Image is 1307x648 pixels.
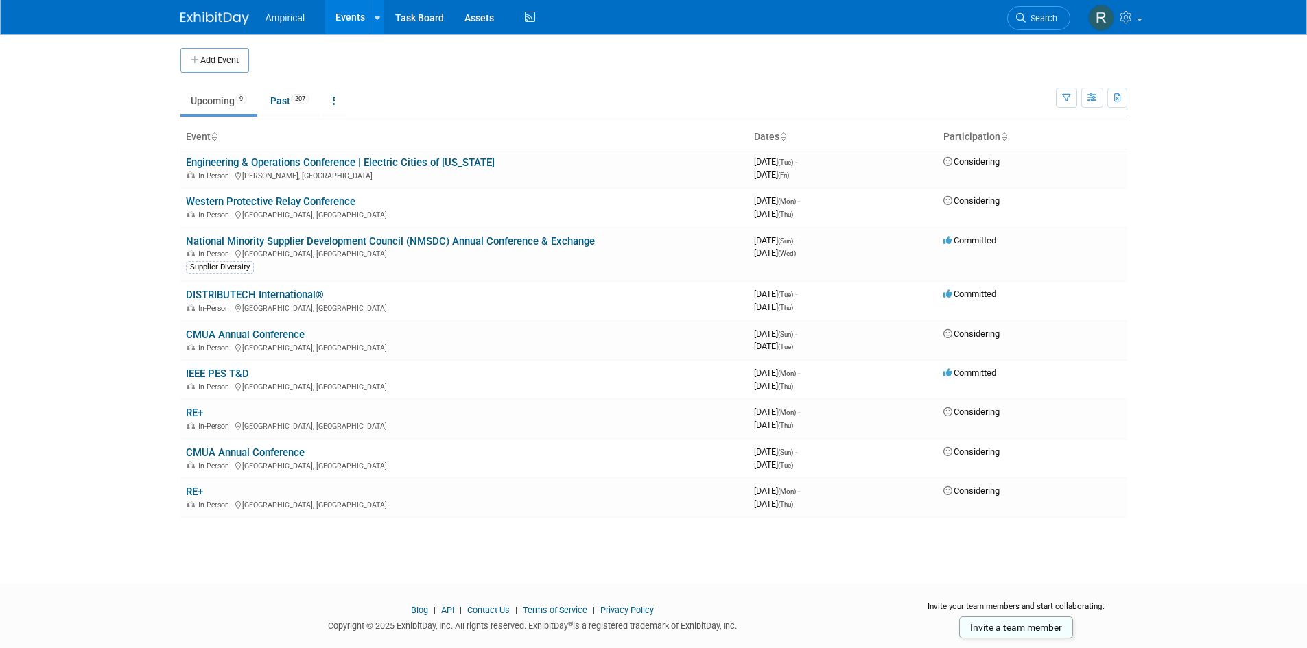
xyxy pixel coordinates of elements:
[795,446,797,457] span: -
[187,250,195,256] img: In-Person Event
[778,197,796,205] span: (Mon)
[754,235,797,245] span: [DATE]
[186,341,743,352] div: [GEOGRAPHIC_DATA], [GEOGRAPHIC_DATA]
[198,344,233,352] span: In-Person
[456,605,465,615] span: |
[186,302,743,313] div: [GEOGRAPHIC_DATA], [GEOGRAPHIC_DATA]
[186,261,254,274] div: Supplier Diversity
[754,195,800,206] span: [DATE]
[198,304,233,313] span: In-Person
[186,446,305,459] a: CMUA Annual Conference
[943,407,1000,417] span: Considering
[754,407,800,417] span: [DATE]
[186,156,495,169] a: Engineering & Operations Conference | Electric Cities of [US_STATE]
[180,48,249,73] button: Add Event
[198,422,233,431] span: In-Person
[938,125,1127,149] th: Participation
[778,448,793,456] span: (Sun)
[291,94,309,104] span: 207
[600,605,654,615] a: Privacy Policy
[754,499,793,509] span: [DATE]
[778,488,796,495] span: (Mon)
[235,94,247,104] span: 9
[798,195,800,206] span: -
[186,485,203,498] a: RE+
[198,211,233,219] span: In-Person
[754,446,797,457] span: [DATE]
[754,485,800,496] span: [DATE]
[754,381,793,391] span: [DATE]
[754,248,796,258] span: [DATE]
[186,208,743,219] div: [GEOGRAPHIC_DATA], [GEOGRAPHIC_DATA]
[778,304,793,311] span: (Thu)
[943,368,996,378] span: Committed
[798,368,800,378] span: -
[186,289,324,301] a: DISTRIBUTECH International®
[186,499,743,509] div: [GEOGRAPHIC_DATA], [GEOGRAPHIC_DATA]
[778,291,793,298] span: (Tue)
[959,616,1073,638] a: Invite a team member
[186,235,595,248] a: National Minority Supplier Development Council (NMSDC) Annual Conference & Exchange
[186,420,743,431] div: [GEOGRAPHIC_DATA], [GEOGRAPHIC_DATA]
[754,208,793,219] span: [DATE]
[186,407,203,419] a: RE+
[186,248,743,259] div: [GEOGRAPHIC_DATA], [GEOGRAPHIC_DATA]
[523,605,587,615] a: Terms of Service
[798,407,800,417] span: -
[943,289,996,299] span: Committed
[754,302,793,312] span: [DATE]
[943,195,1000,206] span: Considering
[778,409,796,416] span: (Mon)
[186,195,355,208] a: Western Protective Relay Conference
[778,158,793,166] span: (Tue)
[778,422,793,429] span: (Thu)
[943,328,1000,339] span: Considering
[778,250,796,257] span: (Wed)
[186,368,249,380] a: IEEE PES T&D
[754,459,793,470] span: [DATE]
[749,125,938,149] th: Dates
[467,605,510,615] a: Contact Us
[187,383,195,389] img: In-Person Event
[187,344,195,350] img: In-Person Event
[198,501,233,509] span: In-Person
[778,211,793,218] span: (Thu)
[754,341,793,351] span: [DATE]
[180,616,886,632] div: Copyright © 2025 ExhibitDay, Inc. All rights reserved. ExhibitDay is a registered trademark of Ex...
[778,331,793,338] span: (Sun)
[187,422,195,429] img: In-Person Event
[266,12,305,23] span: Ampirical
[180,88,257,114] a: Upcoming9
[1026,13,1057,23] span: Search
[778,501,793,508] span: (Thu)
[754,156,797,167] span: [DATE]
[441,605,454,615] a: API
[778,171,789,179] span: (Fri)
[187,171,195,178] img: In-Person Event
[754,328,797,339] span: [DATE]
[589,605,598,615] span: |
[795,235,797,245] span: -
[778,343,793,350] span: (Tue)
[795,328,797,339] span: -
[795,289,797,299] span: -
[186,459,743,470] div: [GEOGRAPHIC_DATA], [GEOGRAPHIC_DATA]
[260,88,320,114] a: Past207
[198,171,233,180] span: In-Person
[186,381,743,392] div: [GEOGRAPHIC_DATA], [GEOGRAPHIC_DATA]
[778,237,793,245] span: (Sun)
[943,485,1000,496] span: Considering
[754,368,800,378] span: [DATE]
[1088,5,1114,31] img: Ryan Zellner
[186,328,305,341] a: CMUA Annual Conference
[211,131,217,142] a: Sort by Event Name
[1000,131,1007,142] a: Sort by Participation Type
[778,370,796,377] span: (Mon)
[778,461,793,469] span: (Tue)
[198,383,233,392] span: In-Person
[512,605,521,615] span: |
[198,250,233,259] span: In-Person
[411,605,428,615] a: Blog
[186,169,743,180] div: [PERSON_NAME], [GEOGRAPHIC_DATA]
[1007,6,1070,30] a: Search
